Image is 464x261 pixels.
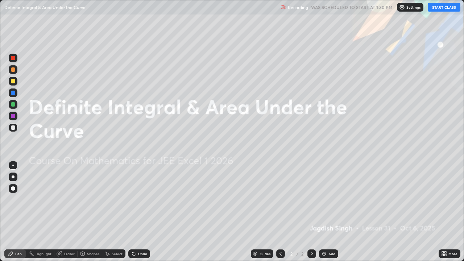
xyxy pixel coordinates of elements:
div: / [297,252,299,256]
div: Add [328,252,335,256]
img: recording.375f2c34.svg [281,4,286,10]
div: More [448,252,457,256]
p: Recording [288,5,308,10]
div: Slides [260,252,270,256]
button: START CLASS [428,3,460,12]
h5: WAS SCHEDULED TO START AT 1:30 PM [311,4,393,11]
div: 2 [300,250,304,257]
div: Eraser [64,252,75,256]
div: Select [112,252,123,256]
div: Highlight [36,252,51,256]
div: Shapes [87,252,99,256]
p: Settings [406,5,420,9]
img: add-slide-button [321,251,327,257]
div: Undo [138,252,147,256]
p: Definite Integral & Area Under the Curve [4,4,86,10]
div: 2 [288,252,295,256]
img: class-settings-icons [399,4,405,10]
div: Pen [15,252,22,256]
